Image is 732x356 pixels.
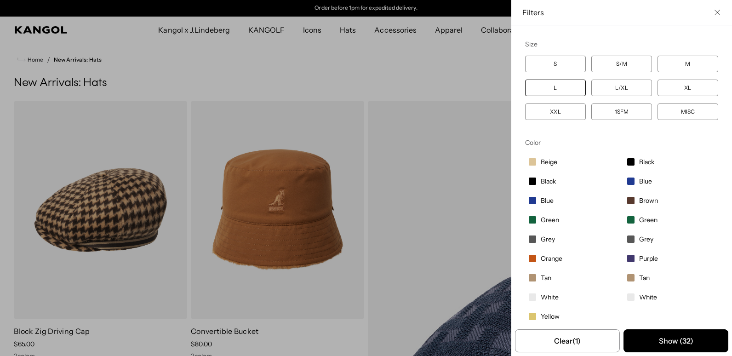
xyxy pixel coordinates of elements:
span: Grey [639,235,653,243]
label: L [525,80,586,96]
div: Color [525,138,718,147]
span: Tan [639,274,650,282]
div: Size [525,40,718,48]
label: L/XL [591,80,652,96]
span: Blue [541,196,554,205]
span: Tan [541,274,551,282]
span: White [541,293,559,301]
label: XL [658,80,718,96]
label: S [525,56,586,72]
span: Brown [639,196,658,205]
label: S/M [591,56,652,72]
span: Black [541,177,556,185]
button: Close filter list [714,9,721,16]
span: White [639,293,657,301]
button: Apply selected filters [623,329,728,352]
label: M [658,56,718,72]
span: Blue [639,177,652,185]
label: XXL [525,103,586,120]
span: Yellow [541,312,560,321]
span: Filters [522,7,710,17]
span: Green [639,216,658,224]
button: Remove all filters [515,329,620,352]
span: Orange [541,254,562,263]
span: Grey [541,235,555,243]
span: Beige [541,158,557,166]
label: 1SFM [591,103,652,120]
label: MISC [658,103,718,120]
span: Purple [639,254,658,263]
span: Black [639,158,654,166]
span: Green [541,216,559,224]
